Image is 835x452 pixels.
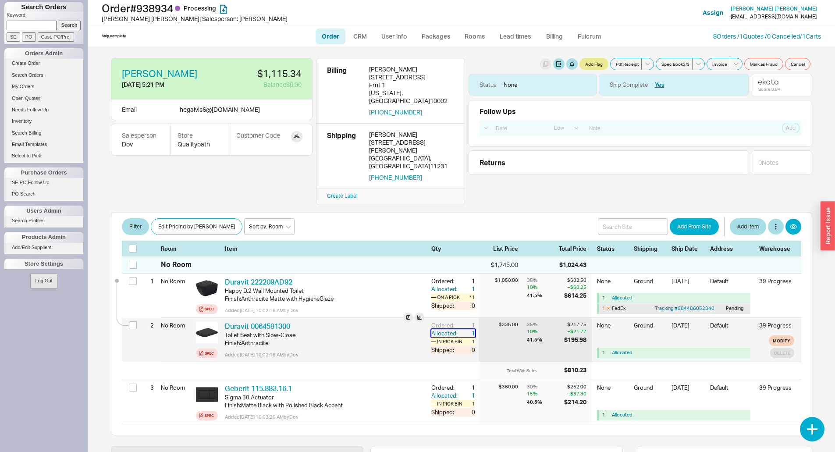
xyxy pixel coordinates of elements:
[327,192,358,199] a: Create Label
[30,274,57,288] button: Log Out
[527,321,562,328] div: 35 %
[737,221,759,232] span: Add Item
[597,384,629,398] div: None
[713,32,800,40] a: 8Orders /1Quotes /0 Cancelled
[782,123,799,133] button: Add
[7,32,20,42] input: SE
[656,58,693,70] button: Spec Book3/3
[758,158,778,167] div: 0 Note s
[710,245,754,253] div: Address
[4,216,83,225] a: Search Profiles
[161,274,192,288] div: No Room
[731,5,817,12] span: [PERSON_NAME] [PERSON_NAME]
[205,350,214,357] div: Spec
[316,28,345,44] a: Order
[459,346,475,354] div: 0
[479,260,518,269] div: $1,745.00
[122,218,149,235] button: Filter
[122,140,160,149] div: Dov
[4,189,83,199] a: PO Search
[431,346,459,354] div: Shipped:
[4,117,83,126] a: Inventory
[564,336,586,344] div: $195.98
[527,284,562,291] div: 10 %
[769,335,794,346] button: Modify
[431,391,475,399] button: Allocated:1
[225,393,424,401] div: Sigma 30 Actuator
[491,122,547,134] input: Date
[4,128,83,138] a: Search Billing
[504,81,517,89] div: None
[178,131,222,140] div: Store
[480,158,745,167] div: Returns
[465,400,475,408] div: 1
[612,349,632,356] button: Allocated
[217,69,302,78] div: $1,115.34
[369,154,454,170] div: [GEOGRAPHIC_DATA] , [GEOGRAPHIC_DATA] 11231
[634,277,666,291] div: Ground
[431,391,459,399] div: Allocated:
[544,366,586,374] div: $810.23
[527,398,562,406] div: 40.5 %
[369,108,422,116] button: [PHONE_NUMBER]
[431,285,475,293] button: Allocated:1
[151,218,242,235] button: Edit Pricing by [PERSON_NAME]
[770,348,794,358] button: Delete
[459,302,475,310] div: 0
[655,305,714,311] a: Tracking #884486052340
[612,305,626,311] span: FedEx
[634,321,666,335] div: Ground
[431,329,459,337] div: Allocated:
[161,380,192,395] div: No Room
[4,151,83,160] a: Select to Pick
[196,304,218,314] a: Spec
[225,413,424,420] div: Added [DATE] 10:03:20 AM by Dov
[585,61,603,68] span: Add Flag
[431,338,465,345] div: — In Pick Bin
[564,284,586,291] div: – $68.25
[431,321,459,329] div: Ordered:
[58,21,81,30] input: Search
[564,398,586,406] div: $214.20
[225,384,292,393] a: Geberit 115.883.16.1
[4,178,83,187] a: SE PO Follow Up
[205,412,214,419] div: Spec
[347,28,373,44] a: CRM
[431,285,459,293] div: Allocated:
[327,65,362,116] div: Billing
[122,131,160,140] div: Salesperson
[785,58,810,70] button: Cancel
[431,277,459,285] div: Ordered:
[527,336,562,344] div: 41.5 %
[459,384,475,391] div: 1
[4,82,83,91] a: My Orders
[225,322,290,331] a: Duravit 0064591300
[431,384,459,391] div: Ordered:
[225,401,424,409] div: Finish : Matte Black with Polished Black Accent
[4,59,83,68] a: Create Order
[369,81,454,89] div: Frnt 1
[750,61,778,68] span: Mark as Fraud
[4,48,83,59] div: Orders Admin
[527,277,562,284] div: 35 %
[4,71,83,80] a: Search Orders
[369,139,454,154] div: [STREET_ADDRESS][PERSON_NAME]
[602,305,608,312] div: 1
[416,28,457,44] a: Packages
[677,221,711,232] span: Add From Site
[459,408,475,416] div: 0
[527,328,562,335] div: 10 %
[4,167,83,178] div: Purchase Orders
[196,384,218,406] img: 115-883-16-1_trdsou
[479,277,518,284] div: $1,050.00
[527,292,562,299] div: 41.5 %
[431,400,465,408] div: — In Pick Bin
[559,260,586,269] div: $1,024.43
[527,390,562,397] div: 15 %
[710,277,754,291] div: Default
[431,329,475,337] button: Allocated:1
[143,380,154,395] div: 3
[196,349,218,358] a: Spec
[459,391,475,399] div: 1
[759,277,794,285] div: 39 Progress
